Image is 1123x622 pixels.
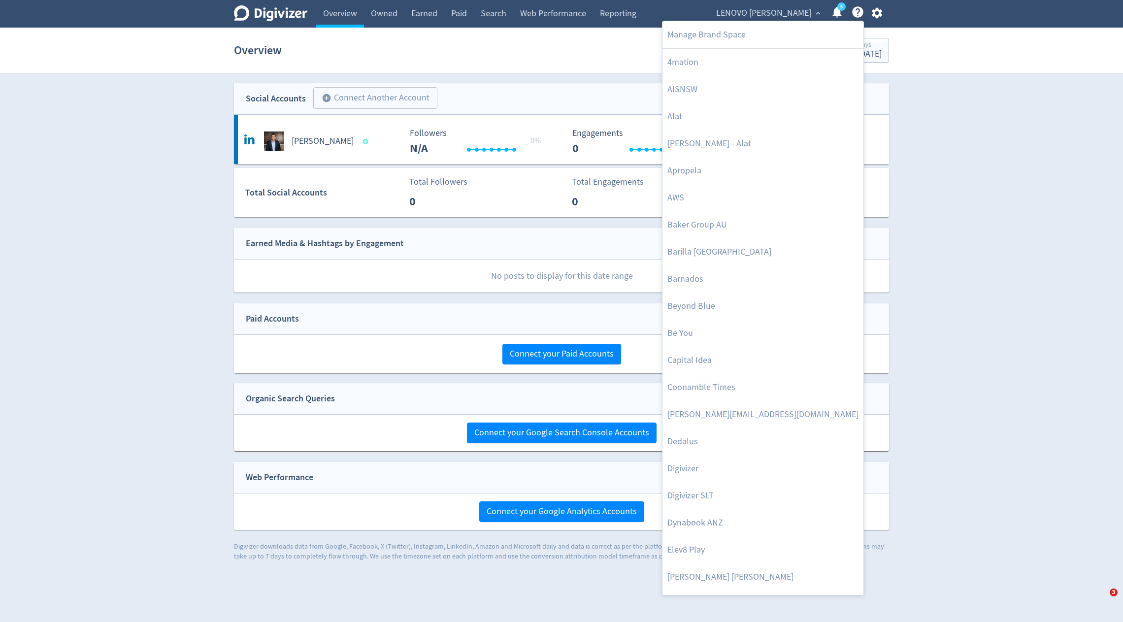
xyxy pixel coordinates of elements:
[662,428,863,455] a: Dedalus
[662,320,863,347] a: Be You
[1090,589,1113,612] iframe: Intercom live chat
[662,455,863,482] a: Digivizer
[662,509,863,536] a: Dynabook ANZ
[662,347,863,374] a: Capital Idea
[662,482,863,509] a: Digivizer SLT
[662,536,863,563] a: Elev8 Play
[662,184,863,211] a: AWS
[662,563,863,590] a: [PERSON_NAME] [PERSON_NAME]
[662,238,863,265] a: Barilla [GEOGRAPHIC_DATA]
[662,374,863,401] a: Coonamble Times
[662,157,863,184] a: Apropela
[662,130,863,157] a: [PERSON_NAME] - Alat
[662,265,863,293] a: Barnados
[662,401,863,428] a: [PERSON_NAME][EMAIL_ADDRESS][DOMAIN_NAME]
[662,103,863,130] a: Alat
[662,211,863,238] a: Baker Group AU
[662,590,863,618] a: Financy
[662,293,863,320] a: Beyond Blue
[662,21,863,48] a: Manage Brand Space
[1110,589,1118,596] span: 3
[662,49,863,76] a: 4mation
[662,76,863,103] a: AISNSW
